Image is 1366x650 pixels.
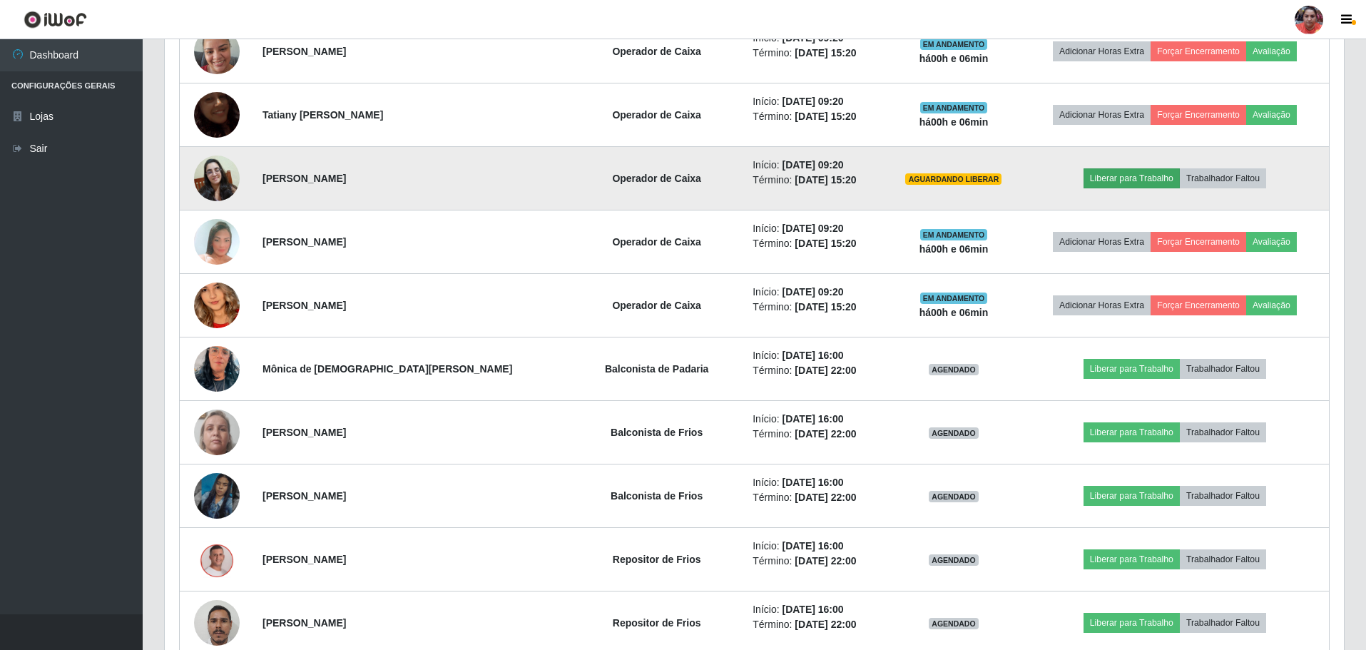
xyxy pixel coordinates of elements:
strong: há 00 h e 06 min [919,307,989,318]
button: Adicionar Horas Extra [1053,232,1151,252]
strong: Operador de Caixa [612,300,701,311]
time: [DATE] 15:20 [795,111,856,122]
time: [DATE] 15:20 [795,301,856,313]
strong: [PERSON_NAME] [263,490,346,502]
button: Avaliação [1246,232,1297,252]
strong: Balconista de Frios [611,490,703,502]
button: Adicionar Horas Extra [1053,295,1151,315]
button: Avaliação [1246,41,1297,61]
button: Trabalhador Faltou [1180,422,1266,442]
time: [DATE] 22:00 [795,555,856,567]
strong: Mônica de [DEMOGRAPHIC_DATA][PERSON_NAME] [263,363,512,375]
strong: [PERSON_NAME] [263,554,346,565]
span: EM ANDAMENTO [920,293,988,304]
li: Início: [753,285,878,300]
time: [DATE] 16:00 [782,413,843,425]
strong: Repositor de Frios [613,554,701,565]
strong: Operador de Caixa [612,173,701,184]
span: EM ANDAMENTO [920,229,988,240]
strong: há 00 h e 06 min [919,243,989,255]
strong: [PERSON_NAME] [263,617,346,629]
time: [DATE] 15:20 [795,174,856,186]
img: 1721152880470.jpeg [194,74,240,156]
strong: [PERSON_NAME] [263,46,346,57]
li: Início: [753,412,878,427]
span: AGENDADO [929,554,979,566]
strong: [PERSON_NAME] [263,300,346,311]
img: 1748993831406.jpeg [194,455,240,537]
li: Término: [753,363,878,378]
strong: [PERSON_NAME] [263,173,346,184]
time: [DATE] 15:20 [795,47,856,59]
li: Início: [753,539,878,554]
time: [DATE] 22:00 [795,428,856,440]
time: [DATE] 09:20 [782,96,843,107]
li: Término: [753,173,878,188]
button: Forçar Encerramento [1151,41,1246,61]
time: [DATE] 09:20 [782,286,843,298]
li: Início: [753,94,878,109]
button: Adicionar Horas Extra [1053,105,1151,125]
strong: Repositor de Frios [613,617,701,629]
button: Forçar Encerramento [1151,295,1246,315]
button: Liberar para Trabalho [1084,422,1180,442]
time: [DATE] 15:20 [795,238,856,249]
button: Trabalhador Faltou [1180,549,1266,569]
button: Forçar Encerramento [1151,105,1246,125]
img: CoreUI Logo [24,11,87,29]
strong: Operador de Caixa [612,236,701,248]
span: EM ANDAMENTO [920,39,988,50]
time: [DATE] 16:00 [782,477,843,488]
time: [DATE] 22:00 [795,492,856,503]
img: 1737214491896.jpeg [194,208,240,275]
li: Término: [753,427,878,442]
time: [DATE] 16:00 [782,604,843,615]
strong: Operador de Caixa [612,109,701,121]
li: Início: [753,348,878,363]
li: Início: [753,158,878,173]
strong: Operador de Caixa [612,46,701,57]
button: Liberar para Trabalho [1084,359,1180,379]
strong: [PERSON_NAME] [263,427,346,438]
img: 1754064940964.jpeg [194,156,240,201]
time: [DATE] 09:20 [782,159,843,171]
button: Liberar para Trabalho [1084,168,1180,188]
img: 1711628475483.jpeg [194,382,240,483]
li: Término: [753,236,878,251]
time: [DATE] 22:00 [795,365,856,376]
span: AGENDADO [929,618,979,629]
strong: Tatiany [PERSON_NAME] [263,109,383,121]
li: Término: [753,617,878,632]
li: Término: [753,109,878,124]
button: Trabalhador Faltou [1180,486,1266,506]
time: [DATE] 22:00 [795,619,856,630]
img: 1753657794780.jpeg [194,541,240,578]
li: Término: [753,300,878,315]
strong: Balconista de Padaria [605,363,709,375]
button: Liberar para Trabalho [1084,486,1180,506]
time: [DATE] 16:00 [782,350,843,361]
button: Forçar Encerramento [1151,232,1246,252]
button: Trabalhador Faltou [1180,613,1266,633]
strong: [PERSON_NAME] [263,236,346,248]
strong: Balconista de Frios [611,427,703,438]
button: Trabalhador Faltou [1180,168,1266,188]
strong: há 00 h e 06 min [919,116,989,128]
time: [DATE] 09:20 [782,223,843,234]
button: Trabalhador Faltou [1180,359,1266,379]
li: Término: [753,46,878,61]
li: Início: [753,602,878,617]
button: Avaliação [1246,295,1297,315]
li: Início: [753,475,878,490]
li: Término: [753,490,878,505]
span: AGENDADO [929,427,979,439]
li: Término: [753,554,878,569]
img: 1748920057634.jpeg [194,256,240,355]
span: AGENDADO [929,491,979,502]
button: Adicionar Horas Extra [1053,41,1151,61]
span: AGENDADO [929,364,979,375]
strong: há 00 h e 06 min [919,53,989,64]
button: Liberar para Trabalho [1084,613,1180,633]
li: Início: [753,221,878,236]
img: 1754502554745.jpeg [194,328,240,410]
